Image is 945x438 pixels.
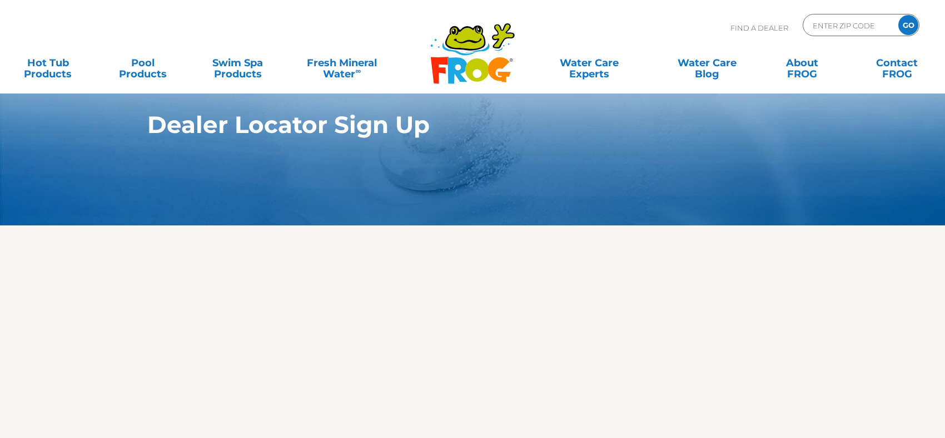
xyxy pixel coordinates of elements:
[765,52,839,74] a: AboutFROG
[860,52,934,74] a: ContactFROG
[201,52,275,74] a: Swim SpaProducts
[898,15,918,35] input: GO
[355,66,361,75] sup: ∞
[670,52,744,74] a: Water CareBlog
[11,52,85,74] a: Hot TubProducts
[730,14,788,42] p: Find A Dealer
[529,52,649,74] a: Water CareExperts
[296,52,388,74] a: Fresh MineralWater∞
[106,52,180,74] a: PoolProducts
[812,17,887,33] input: Zip Code Form
[147,111,746,138] h1: Dealer Locator Sign Up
